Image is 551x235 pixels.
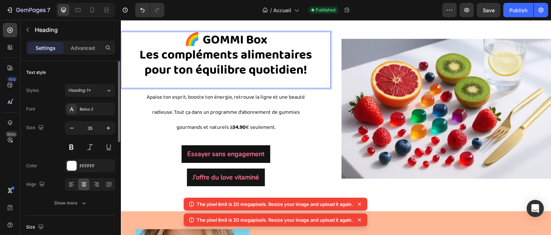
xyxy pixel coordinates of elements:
div: Size [26,222,45,232]
div: Font [26,106,35,112]
span: Heading 1* [68,87,91,94]
div: Size [26,123,45,133]
p: Advanced [71,44,95,52]
p: Heading [35,25,112,34]
div: Color [26,163,37,169]
div: Styles [26,87,39,94]
div: Baloo 2 [80,106,113,113]
div: Undo/Redo [135,3,164,17]
span: Save [483,7,495,13]
button: Save [477,3,500,17]
p: 7 [47,6,50,14]
span: Published [316,7,335,13]
div: Open Intercom Messenger [527,200,544,217]
p: The pixel limit is 20 megapixels. Resize your image and upload it again. [197,216,353,224]
img: gempages_581534625826865672-0324d595-d1b8-4294-b573-2104a4ff9ae4.png [221,19,430,159]
button: Publish [503,3,533,17]
div: 450 [7,76,17,82]
div: Beta [5,131,17,137]
p: Settings [36,44,56,52]
span: / [270,6,272,14]
div: FFFFFF [80,163,113,169]
iframe: Design area [121,20,551,235]
div: Publish [509,6,527,14]
p: The pixel limit is 20 megapixels. Resize your image and upload it again. [197,201,353,208]
button: 7 [3,3,53,17]
div: Show more [54,199,88,207]
button: Heading 1* [65,84,115,97]
div: Text style [26,69,46,76]
span: Accueil [273,6,291,14]
button: Show more [26,197,115,210]
div: Align [26,180,46,189]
